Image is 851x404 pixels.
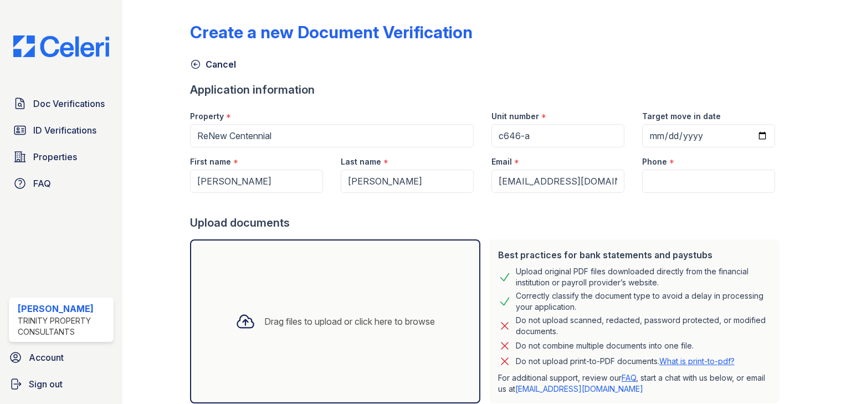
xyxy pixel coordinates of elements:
a: Sign out [4,373,118,395]
a: ID Verifications [9,119,114,141]
div: Create a new Document Verification [190,22,473,42]
div: Best practices for bank statements and paystubs [498,248,771,262]
label: Unit number [491,111,539,122]
div: Upload documents [190,215,784,231]
div: Upload original PDF files downloaded directly from the financial institution or payroll provider’... [516,266,771,288]
p: For additional support, review our , start a chat with us below, or email us at [498,372,771,395]
p: Do not upload print-to-PDF documents. [516,356,735,367]
div: Correctly classify the document type to avoid a delay in processing your application. [516,290,771,313]
span: Sign out [29,377,63,391]
img: CE_Logo_Blue-a8612792a0a2168367f1c8372b55b34899dd931a85d93a1a3d3e32e68fde9ad4.png [4,35,118,57]
a: FAQ [622,373,636,382]
span: Properties [33,150,77,163]
a: Cancel [190,58,236,71]
label: First name [190,156,231,167]
a: Account [4,346,118,369]
a: [EMAIL_ADDRESS][DOMAIN_NAME] [515,384,643,393]
a: Properties [9,146,114,168]
a: FAQ [9,172,114,195]
label: Target move in date [642,111,721,122]
label: Phone [642,156,667,167]
span: Account [29,351,64,364]
div: Trinity Property Consultants [18,315,109,337]
a: Doc Verifications [9,93,114,115]
label: Email [491,156,512,167]
div: [PERSON_NAME] [18,302,109,315]
div: Do not combine multiple documents into one file. [516,339,694,352]
div: Application information [190,82,784,98]
span: ID Verifications [33,124,96,137]
div: Drag files to upload or click here to browse [264,315,435,328]
span: Doc Verifications [33,97,105,110]
span: FAQ [33,177,51,190]
a: What is print-to-pdf? [659,356,735,366]
label: Last name [341,156,381,167]
label: Property [190,111,224,122]
div: Do not upload scanned, redacted, password protected, or modified documents. [516,315,771,337]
